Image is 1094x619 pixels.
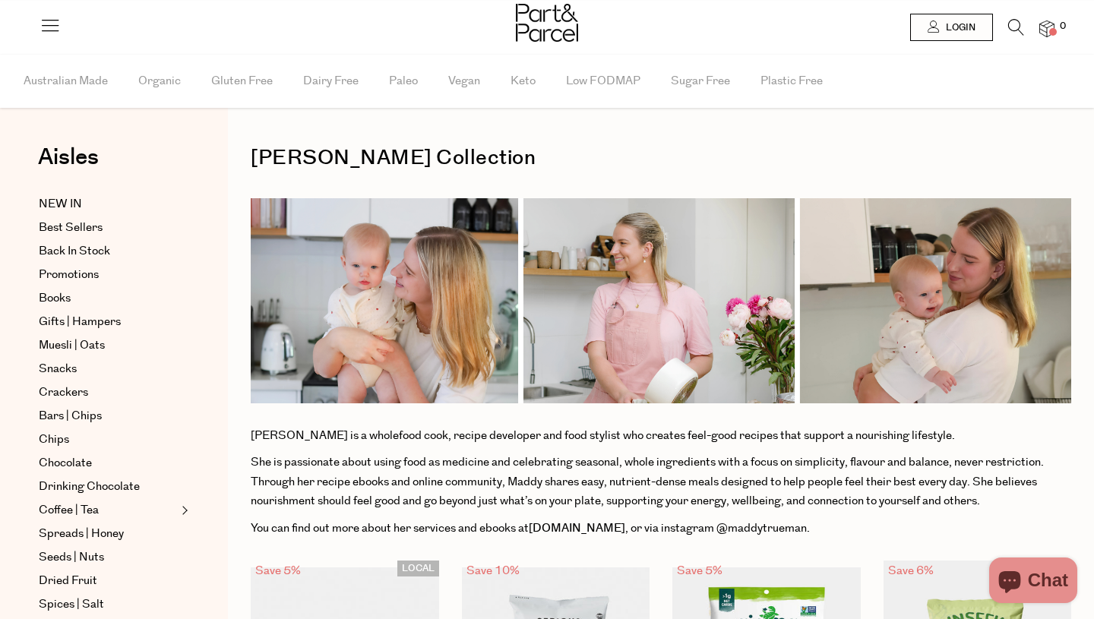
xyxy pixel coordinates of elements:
a: Snacks [39,360,177,378]
span: Plastic Free [760,55,823,108]
a: Muesli | Oats [39,336,177,355]
a: Spices | Salt [39,595,177,614]
span: Chips [39,431,69,449]
span: Seeds | Nuts [39,548,104,567]
a: Spreads | Honey [39,525,177,543]
div: Save 5% [672,561,727,581]
span: Crackers [39,384,88,402]
span: Dried Fruit [39,572,97,590]
a: 0 [1039,21,1054,36]
span: Books [39,289,71,308]
span: Organic [138,55,181,108]
a: Chips [39,431,177,449]
a: NEW IN [39,195,177,213]
a: Bars | Chips [39,407,177,425]
span: Bars | Chips [39,407,102,425]
span: Spices | Salt [39,595,104,614]
inbox-online-store-chat: Shopify online store chat [985,557,1082,607]
span: Gifts | Hampers [39,313,121,331]
button: Expand/Collapse Coffee | Tea [178,501,188,520]
span: Promotions [39,266,99,284]
span: Spreads | Honey [39,525,124,543]
span: Chocolate [39,454,92,472]
span: Login [942,21,975,34]
a: Coffee | Tea [39,501,177,520]
span: LOCAL [397,561,439,576]
p: She is passionate about using food as medicine and celebrating seasonal, whole ingredients with a... [251,453,1071,511]
div: Save 10% [462,561,524,581]
a: Drinking Chocolate [39,478,177,496]
span: Best Sellers [39,219,103,237]
img: Collection_Cove_Template_for_P_P_Website_1_08fabb94-924d-4a50-ad06-cd6a68fd2b43.png [251,198,1071,403]
h1: [PERSON_NAME] Collection [251,141,1071,175]
span: 0 [1056,20,1070,33]
span: Snacks [39,360,77,378]
span: Low FODMAP [566,55,640,108]
a: Seeds | Nuts [39,548,177,567]
a: Aisles [38,146,99,184]
img: Part&Parcel [516,4,578,42]
div: Save 6% [884,561,938,581]
a: Books [39,289,177,308]
span: Drinking Chocolate [39,478,140,496]
span: Coffee | Tea [39,501,99,520]
a: Login [910,14,993,41]
p: [PERSON_NAME] is a wholefood cook, recipe developer and food stylist who creates feel-good recipe... [251,426,1071,446]
a: Gifts | Hampers [39,313,177,331]
div: Save 5% [251,561,305,581]
a: Crackers [39,384,177,402]
span: Muesli | Oats [39,336,105,355]
span: Vegan [448,55,480,108]
a: Best Sellers [39,219,177,237]
a: Dried Fruit [39,572,177,590]
span: Paleo [389,55,418,108]
span: Keto [511,55,536,108]
a: [DOMAIN_NAME] [529,520,625,536]
a: Back In Stock [39,242,177,261]
span: Gluten Free [211,55,273,108]
span: Australian Made [24,55,108,108]
span: Back In Stock [39,242,110,261]
span: Dairy Free [303,55,359,108]
a: Chocolate [39,454,177,472]
span: NEW IN [39,195,82,213]
a: Promotions [39,266,177,284]
span: Aisles [38,141,99,174]
span: Sugar Free [671,55,730,108]
p: You can find out more about her services and ebooks at , or via instagram @maddytrueman. [251,519,1071,538]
